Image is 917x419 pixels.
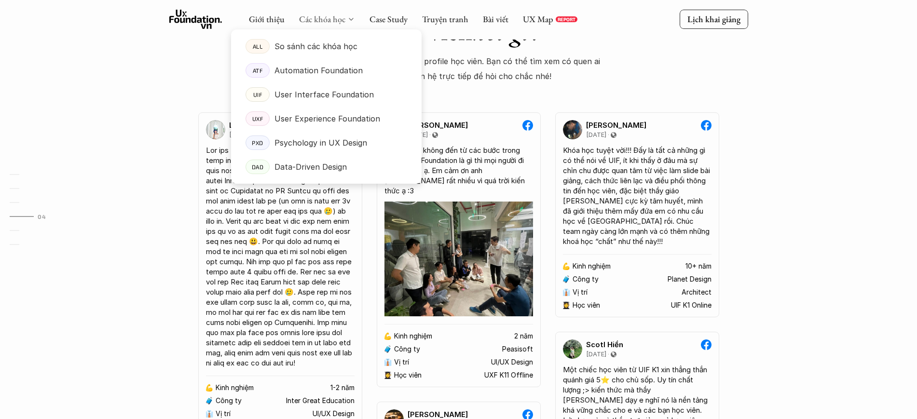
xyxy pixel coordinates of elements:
[252,67,262,74] p: ATF
[573,262,611,270] p: Kinh nghiệm
[687,14,740,25] p: Lịch khai giảng
[231,155,422,179] a: DADData-Driven Design
[216,384,254,392] p: Kinh nghiệm
[10,211,55,222] a: 04
[558,16,575,22] p: REPORT
[384,145,533,196] div: Foundation không đến từ các bước trong quá trình... Foundation là gì thì mọi người đi học sẽ biết...
[229,131,249,139] p: [DATE]
[563,145,712,246] div: Khóa học tuyệt vời!!! Đấy là tất cả những gì có thể nói về UIF, ít khi thấy ở đâu mà sự chỉn chu ...
[556,16,577,22] a: REPORT
[231,82,422,107] a: UIFUser Interface Foundation
[586,131,606,139] p: [DATE]
[216,410,231,418] p: Vị trí
[394,332,432,340] p: Kinh nghiệm
[383,371,392,379] p: 👩‍🎓
[299,14,345,25] a: Các khóa học
[274,87,374,102] p: User Interface Foundation
[383,332,392,340] p: 💪
[502,345,533,353] p: Peasisoft
[383,358,392,366] p: 👔
[249,14,285,25] a: Giới thiệu
[253,91,262,98] p: UIF
[251,163,263,170] p: DAD
[205,397,213,405] p: 🧳
[313,410,355,418] p: UI/UX Design
[523,14,553,25] a: UX Map
[274,111,380,126] p: User Experience Foundation
[216,397,242,405] p: Công ty
[394,345,420,353] p: Công ty
[586,340,623,349] p: Scotl Hiền
[231,58,422,82] a: ATFAutomation Foundation
[668,275,712,284] p: Planet Design
[274,39,357,54] p: So sánh các khóa học
[562,288,570,297] p: 👔
[206,145,355,368] div: Lor ips DOL, sit ame co adip elit seddoe temp in Utl etd 1⭐ magn aliq enim adm veni quis nos Exe ...
[383,345,392,353] p: 🧳
[231,107,422,131] a: UXFUser Experience Foundation
[483,14,508,25] a: Bài viết
[274,160,347,174] p: Data-Driven Design
[682,288,712,297] p: Architect
[205,384,213,392] p: 💪
[38,213,46,220] strong: 04
[555,112,719,317] a: [PERSON_NAME][DATE]Khóa học tuyệt vời!!! Đấy là tất cả những gì có thể nói về UIF, ít khi thấy ở ...
[252,43,262,50] p: ALL
[484,371,533,379] p: UXF K11 Offline
[274,63,363,78] p: Automation Foundation
[586,351,606,358] p: [DATE]
[252,139,263,146] p: PXD
[370,14,408,25] a: Case Study
[394,358,409,366] p: Vị trí
[573,275,599,284] p: Công ty
[562,275,570,284] p: 🧳
[231,131,422,155] a: PXDPsychology in UX Design
[252,115,263,122] p: UXF
[586,121,646,130] p: [PERSON_NAME]
[317,15,601,47] h1: Học viên
[394,371,422,379] p: Học viên
[573,288,588,297] p: Vị trí
[286,397,355,405] p: Inter Great Education
[491,358,533,366] p: UI/UX Design
[671,301,712,310] p: UIF K1 Online
[573,301,600,310] p: Học viên
[330,384,355,392] p: 1-2 năm
[680,10,748,28] a: Lịch khai giảng
[685,262,712,270] p: 10+ năm
[514,332,533,340] p: 2 năm
[408,410,468,419] p: [PERSON_NAME]
[562,262,570,270] p: 💪
[231,34,422,58] a: ALLSo sánh các khóa học
[562,301,570,310] p: 👩‍🎓
[274,135,367,150] p: Psychology in UX Design
[229,121,255,130] p: Lệ Mốc
[205,410,213,418] p: 👔
[377,112,541,387] a: [PERSON_NAME][DATE]Foundation không đến từ các bước trong quá trình... Foundation là gì thì mọi n...
[408,121,468,130] p: [PERSON_NAME]
[317,54,601,83] p: Tất cả review đều có link về profile học viên. Bạn có thể tìm xem có quen ai không hoặc liên hệ t...
[422,14,468,25] a: Truyện tranh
